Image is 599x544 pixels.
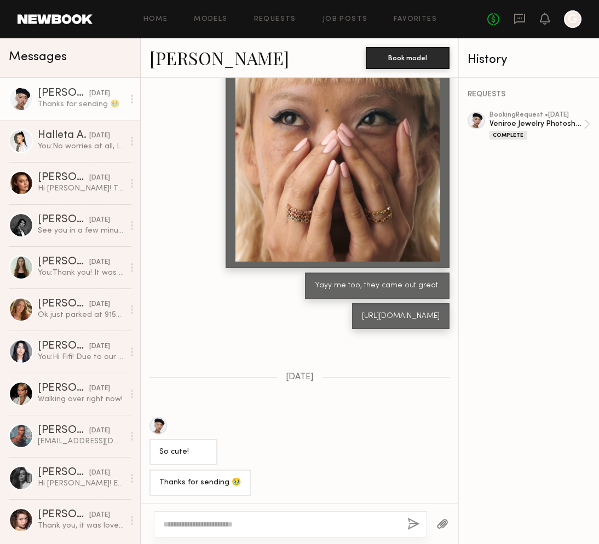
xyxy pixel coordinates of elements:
[89,131,110,141] div: [DATE]
[89,299,110,310] div: [DATE]
[366,53,450,62] a: Book model
[89,426,110,436] div: [DATE]
[38,394,124,404] div: Walking over right now!
[322,16,368,23] a: Job Posts
[38,467,89,478] div: [PERSON_NAME]
[489,131,527,140] div: Complete
[286,373,314,382] span: [DATE]
[468,54,590,66] div: History
[89,257,110,268] div: [DATE]
[38,436,124,447] div: [EMAIL_ADDRESS][DOMAIN_NAME]
[38,130,89,141] div: Halleta A.
[89,384,110,394] div: [DATE]
[38,225,124,236] div: See you in a few minutes!
[89,510,110,520] div: [DATE]
[143,16,168,23] a: Home
[489,112,590,140] a: bookingRequest •[DATE]Veniroe Jewelry PhotoshootComplete
[38,257,89,268] div: [PERSON_NAME]
[38,341,89,352] div: [PERSON_NAME]
[89,468,110,478] div: [DATE]
[254,16,296,23] a: Requests
[89,89,110,99] div: [DATE]
[38,352,124,362] div: You: Hi Fifi! Due to our Photographer changing schedule, we will have to reschedule our shoot! I ...
[38,183,124,194] div: Hi [PERSON_NAME]! Thank you so much for letting me know and I hope to work with you in the future 🤍
[366,47,450,69] button: Book model
[38,425,89,436] div: [PERSON_NAME]
[159,477,241,489] div: Thanks for sending 🥹
[9,51,67,63] span: Messages
[564,10,581,28] a: G
[89,173,110,183] div: [DATE]
[149,46,289,70] a: [PERSON_NAME]
[38,99,124,109] div: Thanks for sending 🥹
[89,342,110,352] div: [DATE]
[394,16,437,23] a: Favorites
[38,141,124,152] div: You: No worries at all, I appreciate you letting me know. Take care
[38,510,89,520] div: [PERSON_NAME]
[362,310,440,323] div: [URL][DOMAIN_NAME]
[38,310,124,320] div: Ok just parked at 9150 and going to walk over
[489,119,584,129] div: Veniroe Jewelry Photoshoot
[89,215,110,225] div: [DATE]
[468,91,590,99] div: REQUESTS
[194,16,227,23] a: Models
[38,478,124,489] div: Hi [PERSON_NAME]! Everything looks good 😊 I don’t think I have a plain long sleeve white shirt th...
[38,299,89,310] div: [PERSON_NAME]
[38,215,89,225] div: [PERSON_NAME]
[38,383,89,394] div: [PERSON_NAME]
[38,172,89,183] div: [PERSON_NAME]
[489,112,584,119] div: booking Request • [DATE]
[159,446,208,459] div: So cute!
[38,520,124,531] div: Thank you, it was lovely working together and have a great day!
[38,88,89,99] div: [PERSON_NAME]
[315,280,440,292] div: Yayy me too, they came out great.
[38,268,124,278] div: You: Thank you! It was a pleasure working with you as well.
